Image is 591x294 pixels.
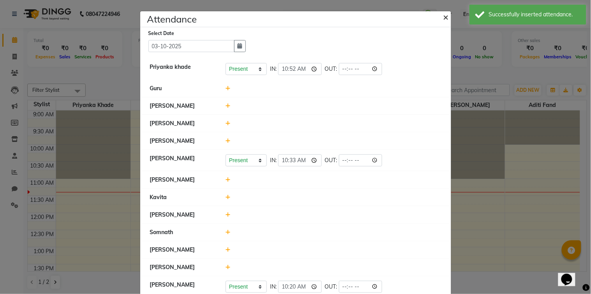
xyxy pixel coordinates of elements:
span: IN: [270,156,277,164]
iframe: chat widget [558,263,583,286]
div: [PERSON_NAME] [144,176,220,184]
span: IN: [270,65,277,73]
input: Select date [148,40,235,52]
span: × [443,11,449,23]
button: Close [437,6,457,28]
div: [PERSON_NAME] [144,263,220,271]
div: Kavita [144,193,220,201]
div: Guru [144,84,220,93]
div: [PERSON_NAME] [144,119,220,128]
span: OUT: [325,156,337,164]
div: Successfully inserted attendance. [489,10,580,19]
div: Somnath [144,228,220,236]
div: [PERSON_NAME] [144,102,220,110]
div: [PERSON_NAME] [144,154,220,166]
div: [PERSON_NAME] [144,281,220,293]
div: [PERSON_NAME] [144,211,220,219]
span: IN: [270,283,277,291]
div: [PERSON_NAME] [144,246,220,254]
span: OUT: [325,65,337,73]
div: [PERSON_NAME] [144,137,220,145]
span: OUT: [325,283,337,291]
h4: Attendance [147,12,197,26]
label: Select Date [148,30,175,37]
div: Priyanka khade [144,63,220,75]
